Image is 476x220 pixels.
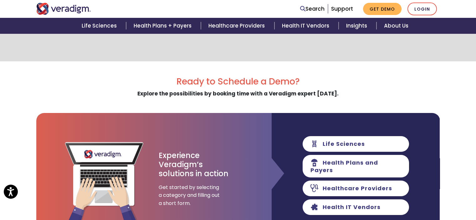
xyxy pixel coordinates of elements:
strong: Explore the possibilities by booking time with a Veradigm expert [DATE]. [137,90,339,97]
a: Login [407,3,437,15]
a: About Us [376,18,416,34]
a: Support [331,5,353,13]
a: Health Plans + Payers [126,18,201,34]
a: Search [300,5,325,13]
a: Health IT Vendors [274,18,339,34]
a: Life Sciences [74,18,126,34]
h3: Experience Veradigm’s solutions in action [159,151,229,178]
a: Insights [339,18,376,34]
h2: Ready to Schedule a Demo? [36,76,440,87]
a: Get Demo [363,3,402,15]
span: Get started by selecting a category and filling out a short form. [159,183,221,207]
img: Veradigm logo [36,3,91,15]
a: Healthcare Providers [201,18,274,34]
